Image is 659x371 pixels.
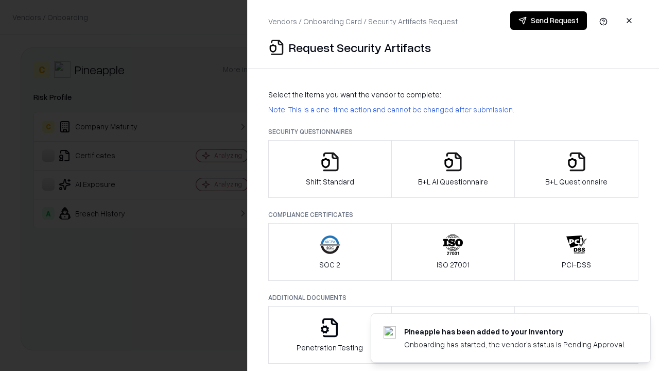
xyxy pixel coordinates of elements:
button: Privacy Policy [391,306,515,364]
div: Onboarding has started, the vendor's status is Pending Approval. [404,339,626,350]
p: Compliance Certificates [268,210,638,219]
button: B+L Questionnaire [514,140,638,198]
p: Request Security Artifacts [289,39,431,56]
button: Send Request [510,11,587,30]
p: B+L Questionnaire [545,176,608,187]
img: pineappleenergy.com [384,326,396,339]
p: ISO 27001 [437,259,470,270]
p: Additional Documents [268,293,638,302]
button: B+L AI Questionnaire [391,140,515,198]
button: PCI-DSS [514,223,638,281]
button: Data Processing Agreement [514,306,638,364]
p: PCI-DSS [562,259,591,270]
p: Note: This is a one-time action and cannot be changed after submission. [268,104,638,115]
p: Security Questionnaires [268,127,638,136]
p: Select the items you want the vendor to complete: [268,89,638,100]
p: B+L AI Questionnaire [418,176,488,187]
p: Vendors / Onboarding Card / Security Artifacts Request [268,16,458,27]
p: Penetration Testing [297,342,363,353]
button: SOC 2 [268,223,392,281]
div: Pineapple has been added to your inventory [404,326,626,337]
button: Shift Standard [268,140,392,198]
p: SOC 2 [319,259,340,270]
button: ISO 27001 [391,223,515,281]
button: Penetration Testing [268,306,392,364]
p: Shift Standard [306,176,354,187]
